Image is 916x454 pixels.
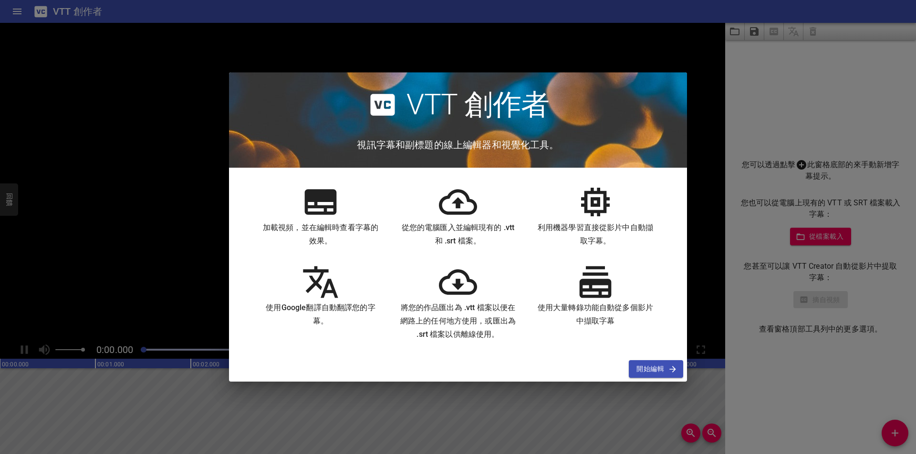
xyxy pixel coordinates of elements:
[629,360,683,378] button: 開始編輯
[406,88,550,121] font: VTT 創作者
[636,365,664,373] font: 開始編輯
[357,139,559,151] font: 視訊字幕和副標題的線上編輯器和視覺化工具。
[538,223,653,245] font: 利用機器學習直接從影片中自動擷取字幕。
[263,223,378,245] font: 加載視頻，並在編輯時查看字幕的效果。
[266,303,375,325] font: 使用Google翻譯自動翻譯您的字幕。
[402,223,515,245] font: 從您的電腦匯入並編輯現有的 .vtt 和 .srt 檔案。
[538,303,653,325] font: 使用大量轉錄功能自動從多個影片中擷取字幕
[400,303,516,339] font: 將您的作品匯出為 .vtt 檔案以便在網路上的任何地方使用，或匯出為 .srt 檔案以供離線使用。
